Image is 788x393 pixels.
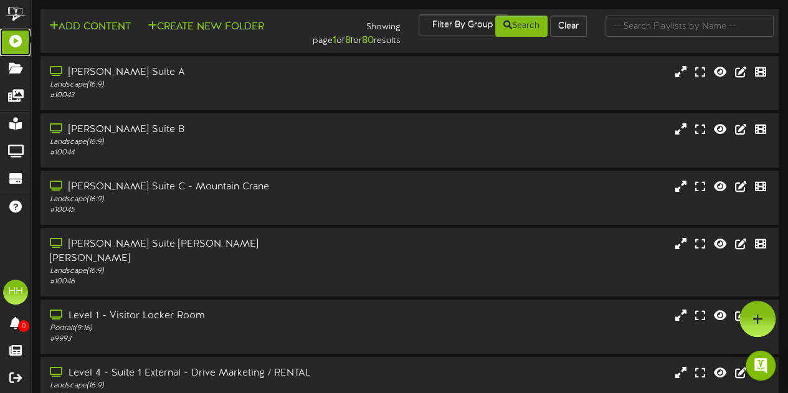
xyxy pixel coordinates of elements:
[3,280,28,305] div: HH
[746,351,776,381] div: Open Intercom Messenger
[50,90,339,101] div: # 10043
[18,320,29,332] span: 0
[50,366,339,381] div: Level 4 - Suite 1 External - Drive Marketing / RENTAL
[50,180,339,194] div: [PERSON_NAME] Suite C - Mountain Crane
[495,16,548,37] button: Search
[419,14,508,36] button: Filter By Group
[50,80,339,90] div: Landscape ( 16:9 )
[50,205,339,215] div: # 10045
[45,19,135,35] button: Add Content
[50,137,339,148] div: Landscape ( 16:9 )
[332,35,336,46] strong: 1
[550,16,587,37] button: Clear
[361,35,373,46] strong: 80
[50,65,339,80] div: [PERSON_NAME] Suite A
[50,334,339,344] div: # 9993
[50,323,339,334] div: Portrait ( 9:16 )
[144,19,268,35] button: Create New Folder
[50,381,339,391] div: Landscape ( 16:9 )
[50,266,339,277] div: Landscape ( 16:9 )
[605,16,774,37] input: -- Search Playlists by Name --
[50,277,339,287] div: # 10046
[344,35,350,46] strong: 8
[50,309,339,323] div: Level 1 - Visitor Locker Room
[50,123,339,137] div: [PERSON_NAME] Suite B
[50,148,339,158] div: # 10044
[50,194,339,205] div: Landscape ( 16:9 )
[50,237,339,266] div: [PERSON_NAME] Suite [PERSON_NAME] [PERSON_NAME]
[285,14,410,48] div: Showing page of for results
